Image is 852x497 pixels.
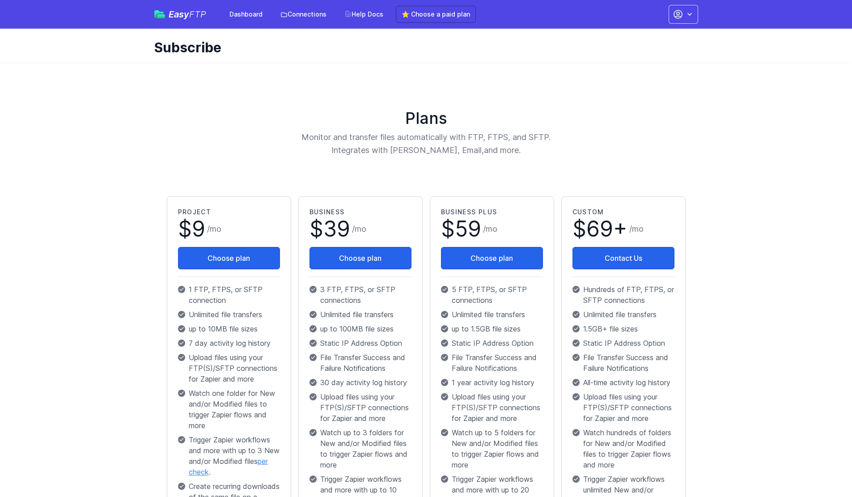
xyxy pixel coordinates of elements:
[441,247,543,269] button: Choose plan
[309,377,411,388] p: 30 day activity log history
[572,338,674,348] p: Static IP Address Option
[355,224,366,234] span: mo
[178,208,280,217] h2: Project
[309,218,350,240] span: $
[572,323,674,334] p: 1.5GB+ file sizes
[441,377,543,388] p: 1 year activity log history
[178,247,280,269] button: Choose plan
[572,284,674,306] p: Hundreds of FTP, FTPS, or SFTP connections
[629,223,644,235] span: /
[572,391,674,424] p: Upload files using your FTP(S)/SFTP connections for Zapier and more
[483,223,497,235] span: /
[309,309,411,320] p: Unlimited file transfers
[178,338,280,348] p: 7 day activity log history
[163,109,689,127] h1: Plans
[441,218,481,240] span: $
[572,352,674,374] p: File Transfer Success and Failure Notifications
[441,338,543,348] p: Static IP Address Option
[178,309,280,320] p: Unlimited file transfers
[178,388,280,431] p: Watch one folder for New and/or Modified files to trigger Zapier flows and more
[632,224,644,234] span: mo
[441,208,543,217] h2: Business Plus
[224,6,268,22] a: Dashboard
[323,216,350,242] span: 39
[572,309,674,320] p: Unlimited file transfers
[178,284,280,306] p: 1 FTP, FTPS, or SFTP connection
[207,223,221,235] span: /
[309,247,411,269] button: Choose plan
[169,10,206,19] span: Easy
[309,208,411,217] h2: Business
[586,216,627,242] span: 69+
[178,352,280,384] p: Upload files using your FTP(S)/SFTP connections for Zapier and more
[251,131,602,157] p: Monitor and transfer files automatically with FTP, FTPS, and SFTP. Integrates with [PERSON_NAME],...
[189,9,206,20] span: FTP
[441,427,543,470] p: Watch up to 5 folders for New and/or Modified files to trigger Zapier flows and more
[339,6,389,22] a: Help Docs
[309,391,411,424] p: Upload files using your FTP(S)/SFTP connections for Zapier and more
[441,309,543,320] p: Unlimited file transfers
[154,10,165,18] img: easyftp_logo.png
[178,218,205,240] span: $
[275,6,332,22] a: Connections
[441,323,543,334] p: up to 1.5GB file sizes
[572,427,674,470] p: Watch hundreds of folders for New and/or Modified files to trigger Zapier flows and more
[189,457,268,476] a: per check
[486,224,497,234] span: mo
[309,427,411,470] p: Watch up to 3 folders for New and/or Modified files to trigger Zapier flows and more
[352,223,366,235] span: /
[192,216,205,242] span: 9
[309,323,411,334] p: up to 100MB file sizes
[572,218,627,240] span: $
[572,377,674,388] p: All-time activity log history
[441,352,543,374] p: File Transfer Success and Failure Notifications
[309,352,411,374] p: File Transfer Success and Failure Notifications
[572,247,674,269] a: Contact Us
[441,391,543,424] p: Upload files using your FTP(S)/SFTP connections for Zapier and more
[178,323,280,334] p: up to 10MB file sizes
[441,284,543,306] p: 5 FTP, FTPS, or SFTP connections
[154,39,691,55] h1: Subscribe
[455,216,481,242] span: 59
[309,338,411,348] p: Static IP Address Option
[572,208,674,217] h2: Custom
[189,434,280,477] span: Trigger Zapier workflows and more with up to 3 New and/or Modified files .
[154,10,206,19] a: EasyFTP
[210,224,221,234] span: mo
[309,284,411,306] p: 3 FTP, FTPS, or SFTP connections
[396,6,476,23] a: ⭐ Choose a paid plan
